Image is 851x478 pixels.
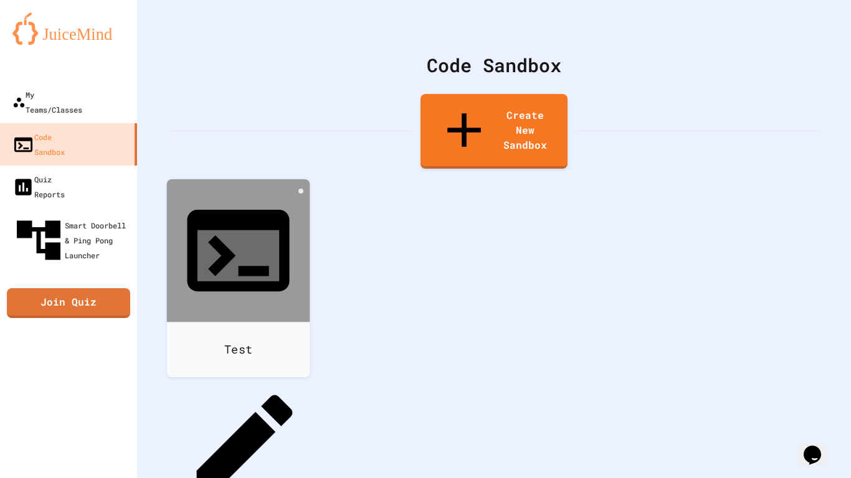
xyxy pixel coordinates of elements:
[167,179,310,377] a: Test
[12,214,132,266] div: Smart Doorbell & Ping Pong Launcher
[421,94,568,169] a: Create New Sandbox
[12,172,65,202] div: Quiz Reports
[168,51,820,79] div: Code Sandbox
[167,322,310,377] div: Test
[799,428,839,466] iframe: chat widget
[12,129,65,159] div: Code Sandbox
[12,87,82,117] div: My Teams/Classes
[12,12,125,45] img: logo-orange.svg
[7,288,130,318] a: Join Quiz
